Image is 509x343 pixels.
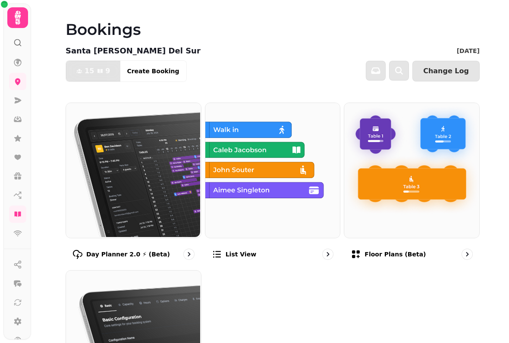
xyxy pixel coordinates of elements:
[226,250,256,259] p: List view
[364,250,426,259] p: Floor Plans (beta)
[185,250,193,259] svg: go to
[343,102,478,237] img: Floor Plans (beta)
[127,68,179,74] span: Create Booking
[86,250,170,259] p: Day Planner 2.0 ⚡ (Beta)
[85,68,94,75] span: 15
[205,103,341,267] a: List viewList view
[66,61,120,81] button: 159
[324,250,332,259] svg: go to
[204,102,339,237] img: List view
[105,68,110,75] span: 9
[120,61,186,81] button: Create Booking
[66,45,201,57] p: Santa [PERSON_NAME] Del Sur
[463,250,471,259] svg: go to
[423,68,469,75] span: Change Log
[412,61,480,81] button: Change Log
[344,103,480,267] a: Floor Plans (beta)Floor Plans (beta)
[457,47,480,55] p: [DATE]
[65,102,200,237] img: Day Planner 2.0 ⚡ (Beta)
[66,103,201,267] a: Day Planner 2.0 ⚡ (Beta)Day Planner 2.0 ⚡ (Beta)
